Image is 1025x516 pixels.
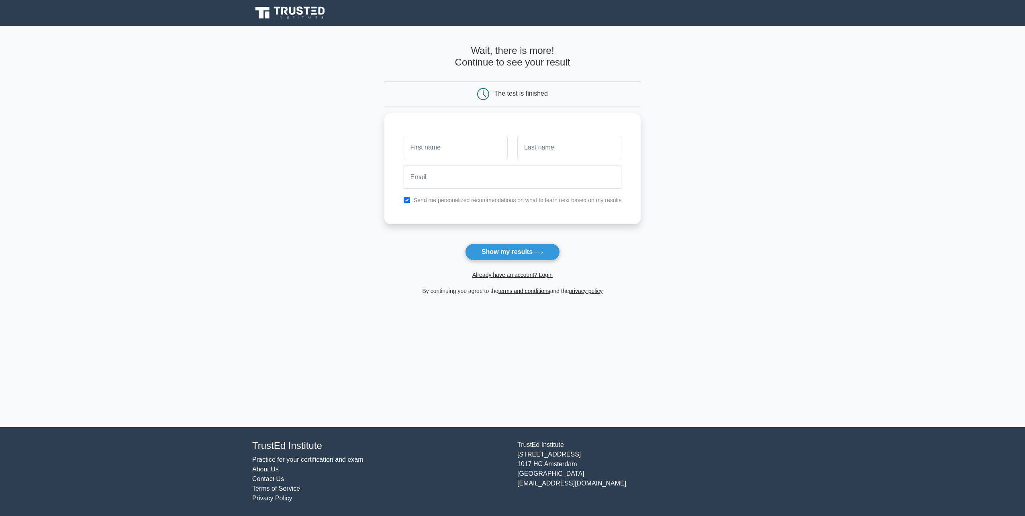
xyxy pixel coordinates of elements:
[414,197,622,203] label: Send me personalized recommendations on what to learn next based on my results
[498,288,550,294] a: terms and conditions
[404,166,622,189] input: Email
[252,440,508,452] h4: TrustEd Institute
[517,136,621,159] input: Last name
[512,440,778,503] div: TrustEd Institute [STREET_ADDRESS] 1017 HC Amsterdam [GEOGRAPHIC_DATA] [EMAIL_ADDRESS][DOMAIN_NAME]
[494,90,548,97] div: The test is finished
[252,475,284,482] a: Contact Us
[404,136,508,159] input: First name
[380,286,646,296] div: By continuing you agree to the and the
[465,244,560,260] button: Show my results
[252,466,279,473] a: About Us
[384,45,641,68] h4: Wait, there is more! Continue to see your result
[252,456,363,463] a: Practice for your certification and exam
[252,485,300,492] a: Terms of Service
[569,288,603,294] a: privacy policy
[472,272,553,278] a: Already have an account? Login
[252,495,292,502] a: Privacy Policy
